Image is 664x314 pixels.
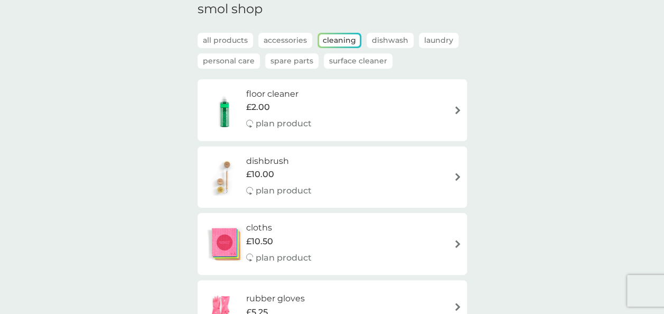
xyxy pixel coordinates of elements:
button: Accessories [258,33,312,48]
h6: floor cleaner [246,87,312,101]
h6: rubber gloves [246,292,304,306]
button: Laundry [419,33,459,48]
p: plan product [256,184,312,198]
p: plan product [256,251,312,265]
img: dishbrush [203,159,246,196]
img: arrow right [454,240,462,248]
span: £10.50 [246,235,273,248]
p: plan product [256,117,312,131]
button: Spare Parts [265,53,319,69]
img: arrow right [454,106,462,114]
button: Cleaning [319,34,360,47]
button: all products [198,33,253,48]
button: Dishwash [367,33,414,48]
span: £10.00 [246,168,274,181]
h6: cloths [246,221,312,235]
h6: dishbrush [246,154,312,168]
span: £2.00 [246,100,270,114]
img: arrow right [454,303,462,311]
img: arrow right [454,173,462,181]
button: Personal Care [198,53,260,69]
h1: smol shop [198,2,467,17]
img: cloths [203,226,246,263]
button: Surface Cleaner [324,53,392,69]
img: floor cleaner [203,91,246,128]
